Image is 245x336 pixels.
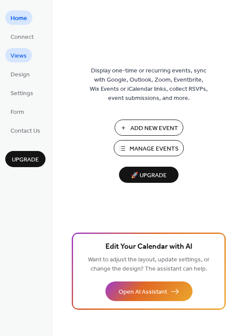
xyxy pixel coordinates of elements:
a: Settings [5,86,38,100]
a: Contact Us [5,123,45,137]
span: Contact Us [10,127,40,136]
a: Design [5,67,35,81]
span: Home [10,14,27,23]
span: Open AI Assistant [119,288,167,297]
span: Views [10,51,27,61]
span: Add New Event [130,124,178,133]
span: Manage Events [129,144,178,154]
span: Upgrade [12,155,39,165]
button: Open AI Assistant [105,281,192,301]
a: Form [5,104,29,119]
span: 🚀 Upgrade [124,170,173,182]
button: Manage Events [114,140,184,156]
span: Design [10,70,30,79]
a: Views [5,48,32,62]
button: Add New Event [115,120,183,136]
span: Form [10,108,24,117]
span: Display one-time or recurring events, sync with Google, Outlook, Zoom, Eventbrite, Wix Events or ... [90,66,208,103]
span: Edit Your Calendar with AI [105,241,192,253]
button: 🚀 Upgrade [119,167,178,183]
span: Settings [10,89,33,98]
a: Connect [5,29,39,44]
a: Home [5,10,32,25]
span: Connect [10,33,34,42]
span: Want to adjust the layout, update settings, or change the design? The assistant can help. [88,254,210,275]
button: Upgrade [5,151,45,167]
